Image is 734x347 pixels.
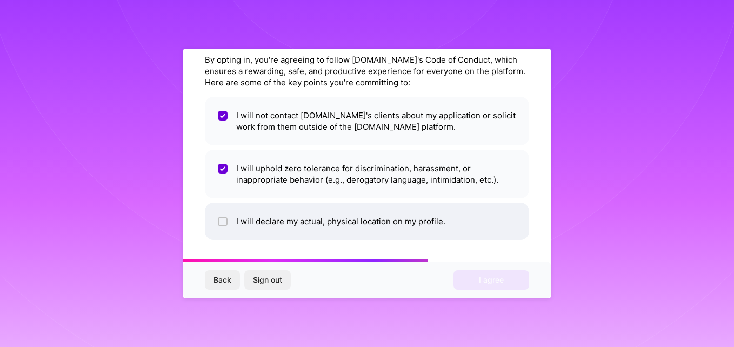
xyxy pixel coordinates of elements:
[205,203,529,240] li: I will declare my actual, physical location on my profile.
[205,150,529,198] li: I will uphold zero tolerance for discrimination, harassment, or inappropriate behavior (e.g., der...
[244,270,291,290] button: Sign out
[205,270,240,290] button: Back
[205,97,529,145] li: I will not contact [DOMAIN_NAME]'s clients about my application or solicit work from them outside...
[253,275,282,285] span: Sign out
[213,275,231,285] span: Back
[205,54,529,88] div: By opting in, you're agreeing to follow [DOMAIN_NAME]'s Code of Conduct, which ensures a rewardin...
